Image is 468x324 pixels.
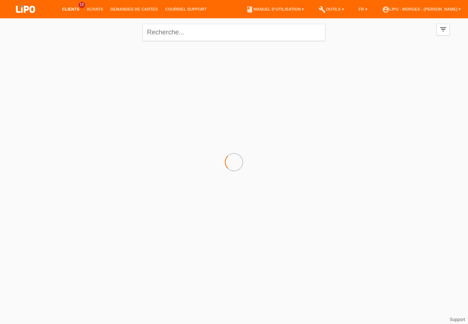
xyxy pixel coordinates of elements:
[318,6,326,13] i: build
[143,24,325,41] input: Recherche...
[378,7,464,11] a: account_circleLIPO - Morges - [PERSON_NAME] ▾
[382,6,389,13] i: account_circle
[242,7,307,11] a: bookManuel d’utilisation ▾
[7,15,44,21] a: LIPO pay
[315,7,347,11] a: buildOutils ▾
[83,7,107,11] a: Achats
[107,7,162,11] a: Demandes de cartes
[162,7,210,11] a: Courriel Support
[355,7,371,11] a: FR ▾
[58,7,83,11] a: Clients
[450,317,465,322] a: Support
[79,2,85,8] span: 19
[439,25,447,33] i: filter_list
[246,6,253,13] i: book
